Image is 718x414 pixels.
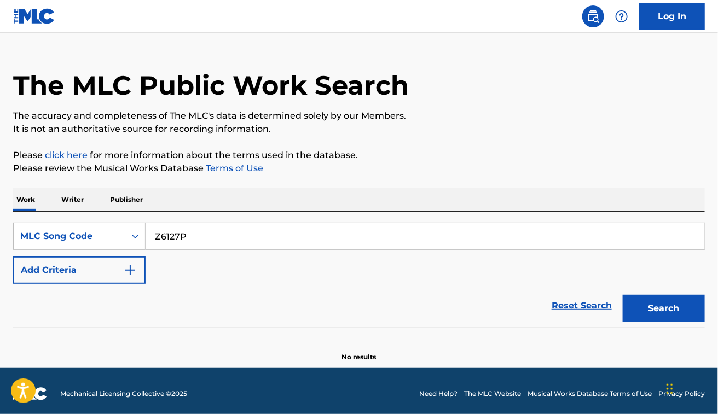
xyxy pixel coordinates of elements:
[546,294,617,318] a: Reset Search
[107,188,146,211] p: Publisher
[582,5,604,27] a: Public Search
[13,188,38,211] p: Work
[611,5,633,27] div: Help
[667,372,673,405] div: Drag
[587,10,600,23] img: search
[13,109,705,123] p: The accuracy and completeness of The MLC's data is determined solely by our Members.
[342,339,377,362] p: No results
[663,361,718,414] iframe: Chat Widget
[464,389,521,399] a: The MLC Website
[58,188,87,211] p: Writer
[639,3,705,30] a: Log In
[528,389,652,399] a: Musical Works Database Terms of Use
[60,389,187,399] span: Mechanical Licensing Collective © 2025
[20,230,119,243] div: MLC Song Code
[615,10,628,23] img: help
[204,163,263,173] a: Terms of Use
[13,256,146,284] button: Add Criteria
[13,223,705,328] form: Search Form
[45,150,88,160] a: click here
[419,389,458,399] a: Need Help?
[658,389,705,399] a: Privacy Policy
[13,8,55,24] img: MLC Logo
[13,123,705,136] p: It is not an authoritative source for recording information.
[13,162,705,175] p: Please review the Musical Works Database
[13,149,705,162] p: Please for more information about the terms used in the database.
[623,295,705,322] button: Search
[13,69,409,102] h1: The MLC Public Work Search
[124,264,137,277] img: 9d2ae6d4665cec9f34b9.svg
